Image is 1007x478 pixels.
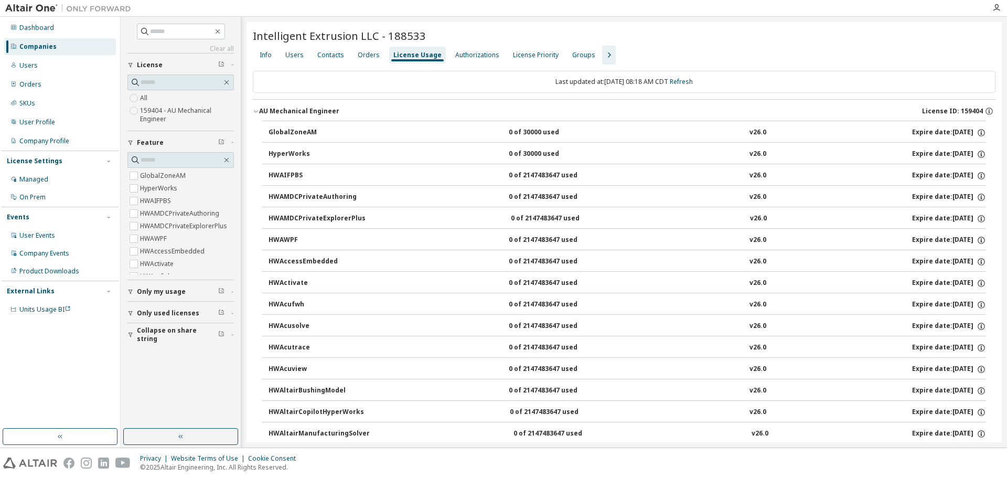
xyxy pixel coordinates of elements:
[260,51,272,59] div: Info
[137,309,199,317] span: Only used licenses
[137,326,218,343] span: Collapse on share string
[912,279,986,288] div: Expire date: [DATE]
[248,454,302,463] div: Cookie Consent
[509,322,603,331] div: 0 of 2147483647 used
[140,220,229,232] label: HWAMDCPrivateExplorerPlus
[218,139,224,147] span: Clear filter
[285,51,304,59] div: Users
[912,193,986,202] div: Expire date: [DATE]
[140,270,174,283] label: HWAcufwh
[749,257,766,267] div: v26.0
[137,139,164,147] span: Feature
[509,236,603,245] div: 0 of 2147483647 used
[749,386,766,396] div: v26.0
[509,150,603,159] div: 0 of 30000 used
[140,92,149,104] label: All
[749,150,766,159] div: v26.0
[269,236,363,245] div: HWAWPF
[513,429,608,439] div: 0 of 2147483647 used
[511,214,605,224] div: 0 of 2147483647 used
[509,386,603,396] div: 0 of 2147483647 used
[912,128,986,137] div: Expire date: [DATE]
[269,250,986,273] button: HWAccessEmbedded0 of 2147483647 usedv26.0Expire date:[DATE]
[269,293,986,316] button: HWAcufwh0 of 2147483647 usedv26.0Expire date:[DATE]
[749,171,766,180] div: v26.0
[137,61,163,69] span: License
[455,51,499,59] div: Authorizations
[140,463,302,472] p: © 2025 Altair Engineering, Inc. All Rights Reserved.
[749,365,766,374] div: v26.0
[509,343,603,353] div: 0 of 2147483647 used
[3,458,57,469] img: altair_logo.svg
[127,323,234,346] button: Collapse on share string
[509,193,603,202] div: 0 of 2147483647 used
[749,343,766,353] div: v26.0
[749,193,766,202] div: v26.0
[749,300,766,310] div: v26.0
[19,175,48,184] div: Managed
[393,51,442,59] div: License Usage
[19,267,79,275] div: Product Downloads
[81,458,92,469] img: instagram.svg
[749,128,766,137] div: v26.0
[912,236,986,245] div: Expire date: [DATE]
[127,54,234,77] button: License
[19,193,46,201] div: On Prem
[269,343,363,353] div: HWAcutrace
[509,300,603,310] div: 0 of 2147483647 used
[98,458,109,469] img: linkedin.svg
[171,454,248,463] div: Website Terms of Use
[7,287,55,295] div: External Links
[509,128,603,137] div: 0 of 30000 used
[19,249,69,258] div: Company Events
[912,386,986,396] div: Expire date: [DATE]
[750,214,767,224] div: v26.0
[749,408,766,417] div: v26.0
[509,257,603,267] div: 0 of 2147483647 used
[115,458,131,469] img: youtube.svg
[269,164,986,187] button: HWAIFPBS0 of 2147483647 usedv26.0Expire date:[DATE]
[269,422,986,445] button: HWAltairManufacturingSolver0 of 2147483647 usedv26.0Expire date:[DATE]
[572,51,595,59] div: Groups
[269,408,364,417] div: HWAltairCopilotHyperWorks
[269,214,366,224] div: HWAMDCPrivateExplorerPlus
[5,3,136,14] img: Altair One
[912,429,986,439] div: Expire date: [DATE]
[269,257,363,267] div: HWAccessEmbedded
[269,279,363,288] div: HWActivate
[269,322,363,331] div: HWAcusolve
[269,207,986,230] button: HWAMDCPrivateExplorerPlus0 of 2147483647 usedv26.0Expire date:[DATE]
[269,365,363,374] div: HWAcuview
[358,51,380,59] div: Orders
[19,99,35,108] div: SKUs
[912,322,986,331] div: Expire date: [DATE]
[912,150,986,159] div: Expire date: [DATE]
[922,107,983,115] span: License ID: 159404
[140,232,169,245] label: HWAWPF
[912,214,986,224] div: Expire date: [DATE]
[912,257,986,267] div: Expire date: [DATE]
[19,80,41,89] div: Orders
[253,100,995,123] button: AU Mechanical EngineerLicense ID: 159404
[19,305,71,314] span: Units Usage BI
[19,118,55,126] div: User Profile
[7,157,62,165] div: License Settings
[140,207,221,220] label: HWAMDCPrivateAuthoring
[670,77,693,86] a: Refresh
[269,358,986,381] button: HWAcuview0 of 2147483647 usedv26.0Expire date:[DATE]
[63,458,74,469] img: facebook.svg
[269,171,363,180] div: HWAIFPBS
[749,322,766,331] div: v26.0
[140,454,171,463] div: Privacy
[912,343,986,353] div: Expire date: [DATE]
[269,300,363,310] div: HWAcufwh
[269,143,986,166] button: HyperWorks0 of 30000 usedv26.0Expire date:[DATE]
[127,131,234,154] button: Feature
[19,231,55,240] div: User Events
[140,182,179,195] label: HyperWorks
[269,429,370,439] div: HWAltairManufacturingSolver
[269,150,363,159] div: HyperWorks
[513,51,559,59] div: License Priority
[218,288,224,296] span: Clear filter
[218,331,224,339] span: Clear filter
